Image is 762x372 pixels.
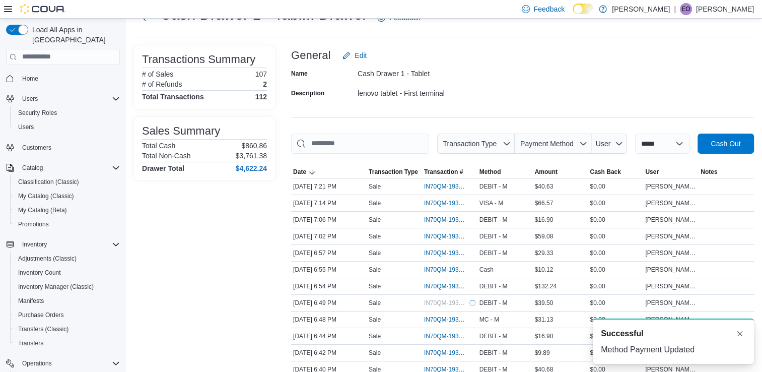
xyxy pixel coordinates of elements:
[369,349,381,357] p: Sale
[2,161,124,175] button: Catalog
[291,197,367,209] div: [DATE] 7:14 PM
[142,53,255,66] h3: Transactions Summary
[588,197,643,209] div: $0.00
[443,140,497,148] span: Transaction Type
[424,197,475,209] button: IN70QM-1933318
[142,164,184,172] h4: Drawer Total
[18,297,44,305] span: Manifests
[535,299,553,307] span: $39.50
[10,266,124,280] button: Inventory Count
[291,330,367,342] div: [DATE] 6:44 PM
[424,180,475,193] button: IN70QM-1933330
[10,280,124,294] button: Inventory Manager (Classic)
[645,216,697,224] span: [PERSON_NAME] Sereflioglu
[291,247,367,259] div: [DATE] 6:57 PM
[573,4,594,14] input: Dark Mode
[14,121,38,133] a: Users
[18,206,67,214] span: My Catalog (Beta)
[681,3,690,15] span: EO
[588,166,643,178] button: Cash Back
[10,252,124,266] button: Adjustments (Classic)
[674,3,676,15] p: |
[14,281,98,293] a: Inventory Manager (Classic)
[291,166,367,178] button: Date
[18,357,56,369] button: Operations
[18,339,43,347] span: Transfers
[2,140,124,155] button: Customers
[535,316,553,324] span: $31.13
[424,299,465,307] span: IN70QM-1933262
[14,204,71,216] a: My Catalog (Beta)
[535,199,553,207] span: $66.57
[18,238,120,251] span: Inventory
[424,266,465,274] span: IN70QM-1933278
[263,80,267,88] p: 2
[14,253,120,265] span: Adjustments (Classic)
[22,75,38,83] span: Home
[14,281,120,293] span: Inventory Manager (Classic)
[22,164,43,172] span: Catalog
[338,45,371,66] button: Edit
[18,123,34,131] span: Users
[601,328,746,340] div: Notification
[424,230,475,242] button: IN70QM-1933295
[479,316,499,324] span: MC - M
[236,152,267,160] p: $3,761.38
[645,168,659,176] span: User
[28,25,120,45] span: Load All Apps in [GEOGRAPHIC_DATA]
[18,162,120,174] span: Catalog
[10,106,124,120] button: Security Roles
[142,125,220,137] h3: Sales Summary
[424,332,465,340] span: IN70QM-1933255
[612,3,670,15] p: [PERSON_NAME]
[424,182,465,191] span: IN70QM-1933330
[424,232,465,240] span: IN70QM-1933295
[699,166,754,178] button: Notes
[14,218,120,230] span: Promotions
[241,142,267,150] p: $860.86
[535,216,553,224] span: $16.90
[645,232,697,240] span: [PERSON_NAME] Sereflioglu
[535,249,553,257] span: $29.33
[696,3,754,15] p: [PERSON_NAME]
[424,199,465,207] span: IN70QM-1933318
[22,240,47,249] span: Inventory
[437,134,515,154] button: Transaction Type
[424,214,475,226] button: IN70QM-1933307
[14,323,120,335] span: Transfers (Classic)
[535,349,550,357] span: $9.89
[424,314,475,326] button: IN70QM-1933260
[424,316,465,324] span: IN70QM-1933260
[369,266,381,274] p: Sale
[14,107,61,119] a: Security Roles
[588,247,643,259] div: $0.00
[255,93,267,101] h4: 112
[14,190,120,202] span: My Catalog (Classic)
[14,107,120,119] span: Security Roles
[535,332,553,340] span: $16.90
[10,294,124,308] button: Manifests
[645,282,697,290] span: [PERSON_NAME] Sereflioglu
[18,73,42,85] a: Home
[369,332,381,340] p: Sale
[424,168,463,176] span: Transaction #
[535,182,553,191] span: $40.63
[18,109,57,117] span: Security Roles
[355,50,367,60] span: Edit
[591,134,627,154] button: User
[14,267,120,279] span: Inventory Count
[142,70,173,78] h6: # of Sales
[479,199,503,207] span: VISA - M
[10,203,124,217] button: My Catalog (Beta)
[601,344,746,356] div: Method Payment Updated
[479,299,508,307] span: DEBIT - M
[18,311,64,319] span: Purchase Orders
[18,220,49,228] span: Promotions
[424,216,465,224] span: IN70QM-1933307
[291,89,324,97] label: Description
[369,199,381,207] p: Sale
[14,309,68,321] a: Purchase Orders
[424,349,465,357] span: IN70QM-1933252
[20,4,65,14] img: Cova
[14,253,81,265] a: Adjustments (Classic)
